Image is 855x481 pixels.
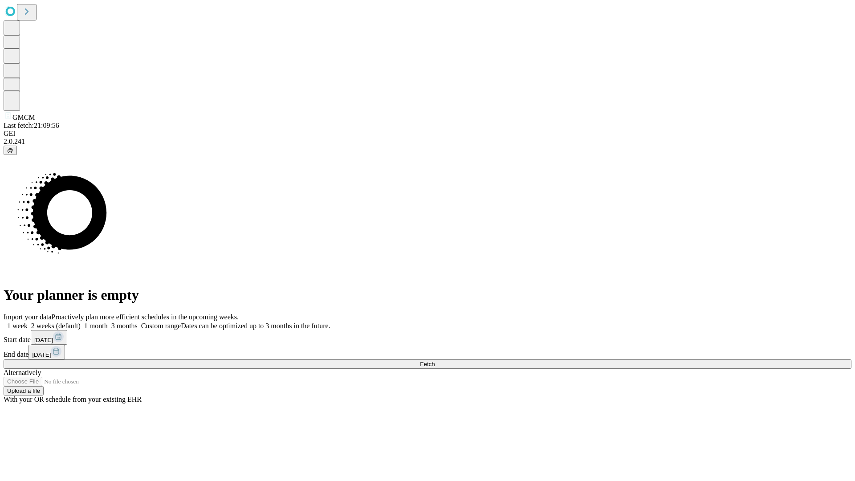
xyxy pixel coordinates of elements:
[4,287,851,303] h1: Your planner is empty
[4,359,851,369] button: Fetch
[7,322,28,330] span: 1 week
[4,345,851,359] div: End date
[32,351,51,358] span: [DATE]
[28,345,65,359] button: [DATE]
[181,322,330,330] span: Dates can be optimized up to 3 months in the future.
[4,138,851,146] div: 2.0.241
[420,361,435,367] span: Fetch
[4,122,59,129] span: Last fetch: 21:09:56
[4,313,52,321] span: Import your data
[7,147,13,154] span: @
[31,322,81,330] span: 2 weeks (default)
[4,330,851,345] div: Start date
[4,395,142,403] span: With your OR schedule from your existing EHR
[12,114,35,121] span: GMCM
[4,146,17,155] button: @
[111,322,138,330] span: 3 months
[34,337,53,343] span: [DATE]
[52,313,239,321] span: Proactively plan more efficient schedules in the upcoming weeks.
[4,369,41,376] span: Alternatively
[141,322,181,330] span: Custom range
[4,386,44,395] button: Upload a file
[4,130,851,138] div: GEI
[84,322,108,330] span: 1 month
[31,330,67,345] button: [DATE]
